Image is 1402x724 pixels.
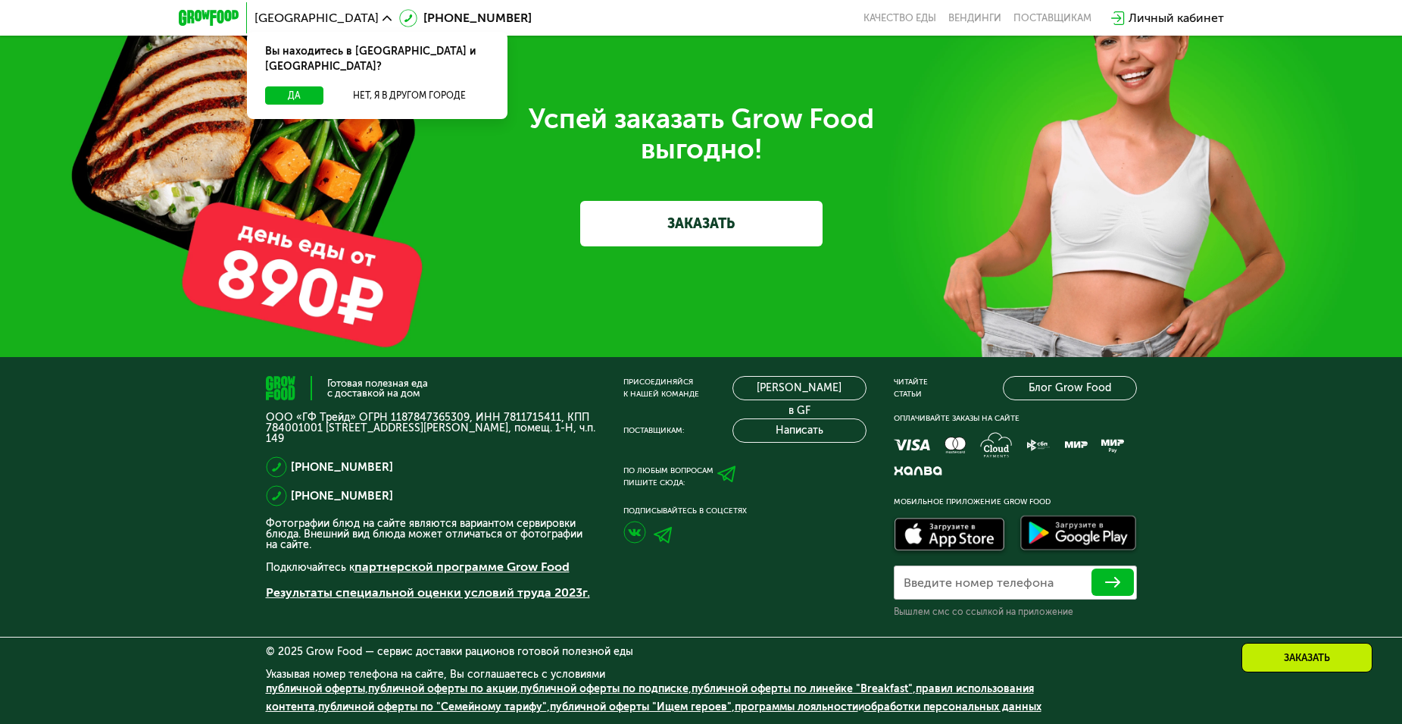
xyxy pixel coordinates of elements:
a: публичной оферты [266,682,365,695]
a: [PHONE_NUMBER] [291,487,393,505]
a: публичной оферты "Ищем героев" [550,700,732,713]
button: Написать [732,418,866,443]
span: , , , , , , , и [266,682,1041,713]
label: Введите номер телефона [904,578,1054,587]
a: публичной оферты по подписке [520,682,689,695]
a: программы лояльности [735,700,858,713]
div: Поставщикам: [623,425,684,437]
a: [PHONE_NUMBER] [291,458,393,476]
div: Вы находитесь в [GEOGRAPHIC_DATA] и [GEOGRAPHIC_DATA]? [247,32,507,86]
a: Качество еды [863,12,936,24]
div: Присоединяйся к нашей команде [623,376,699,400]
a: публичной оферты по линейке "Breakfast" [692,682,913,695]
div: Читайте статьи [894,376,928,400]
a: Вендинги [948,12,1001,24]
a: Результаты специальной оценки условий труда 2023г. [266,585,590,600]
div: Мобильное приложение Grow Food [894,496,1137,508]
button: Да [265,86,323,105]
a: Блог Grow Food [1003,376,1137,400]
a: партнерской программе Grow Food [354,559,570,574]
a: [PERSON_NAME] в GF [732,376,866,400]
img: Доступно в Google Play [1016,512,1141,556]
a: ЗАКАЗАТЬ [580,201,823,246]
div: Готовая полезная еда с доставкой на дом [327,378,428,398]
div: Заказать [1241,643,1372,672]
p: Фотографии блюд на сайте являются вариантом сервировки блюда. Внешний вид блюда может отличаться ... [266,519,596,550]
a: публичной оферты по акции [368,682,517,695]
div: Вышлем смс со ссылкой на приложение [894,606,1137,618]
button: Нет, я в другом городе [329,86,489,105]
div: По любым вопросам пишите сюда: [623,465,713,489]
div: Подписывайтесь в соцсетях [623,505,866,517]
span: [GEOGRAPHIC_DATA] [254,12,379,24]
p: Подключайтесь к [266,558,596,576]
div: © 2025 Grow Food — сервис доставки рационов готовой полезной еды [266,647,1137,657]
a: [PHONE_NUMBER] [399,9,532,27]
div: Успей заказать Grow Food выгодно! [277,104,1126,165]
div: Оплачивайте заказы на сайте [894,412,1137,425]
a: обработки персональных данных [864,700,1041,713]
div: Личный кабинет [1129,9,1224,27]
div: поставщикам [1013,12,1091,24]
a: публичной оферты по "Семейному тарифу" [318,700,547,713]
a: правил использования контента [266,682,1034,713]
p: ООО «ГФ Трейд» ОГРН 1187847365309, ИНН 7811715411, КПП 784001001 [STREET_ADDRESS][PERSON_NAME], п... [266,412,596,444]
div: Указывая номер телефона на сайте, Вы соглашаетесь с условиями [266,669,1137,724]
